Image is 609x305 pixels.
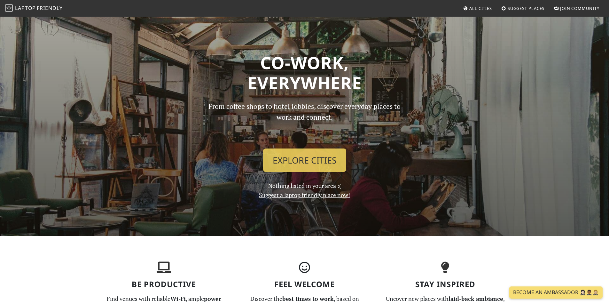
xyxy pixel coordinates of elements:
[199,101,410,200] div: Nothing listed in your area :(
[5,4,13,12] img: LaptopFriendly
[263,148,346,172] a: Explore Cities
[460,3,495,14] a: All Cities
[203,101,406,143] p: From coffee shops to hotel lobbies, discover everyday places to work and connect.
[98,52,512,93] h1: Co-work, Everywhere
[509,286,603,299] a: Become an Ambassador 🤵🏻‍♀️🤵🏾‍♂️🤵🏼‍♀️
[170,295,186,302] strong: Wi-Fi
[499,3,547,14] a: Suggest Places
[37,4,62,12] span: Friendly
[259,191,350,199] a: Suggest a laptop friendly place now!
[379,280,512,289] h3: Stay Inspired
[282,295,334,302] strong: best times to work
[449,295,503,302] strong: laid-back ambiance
[238,280,371,289] h3: Feel Welcome
[551,3,602,14] a: Join Community
[98,280,230,289] h3: Be Productive
[5,3,63,14] a: LaptopFriendly LaptopFriendly
[15,4,36,12] span: Laptop
[469,5,492,11] span: All Cities
[508,5,545,11] span: Suggest Places
[560,5,599,11] span: Join Community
